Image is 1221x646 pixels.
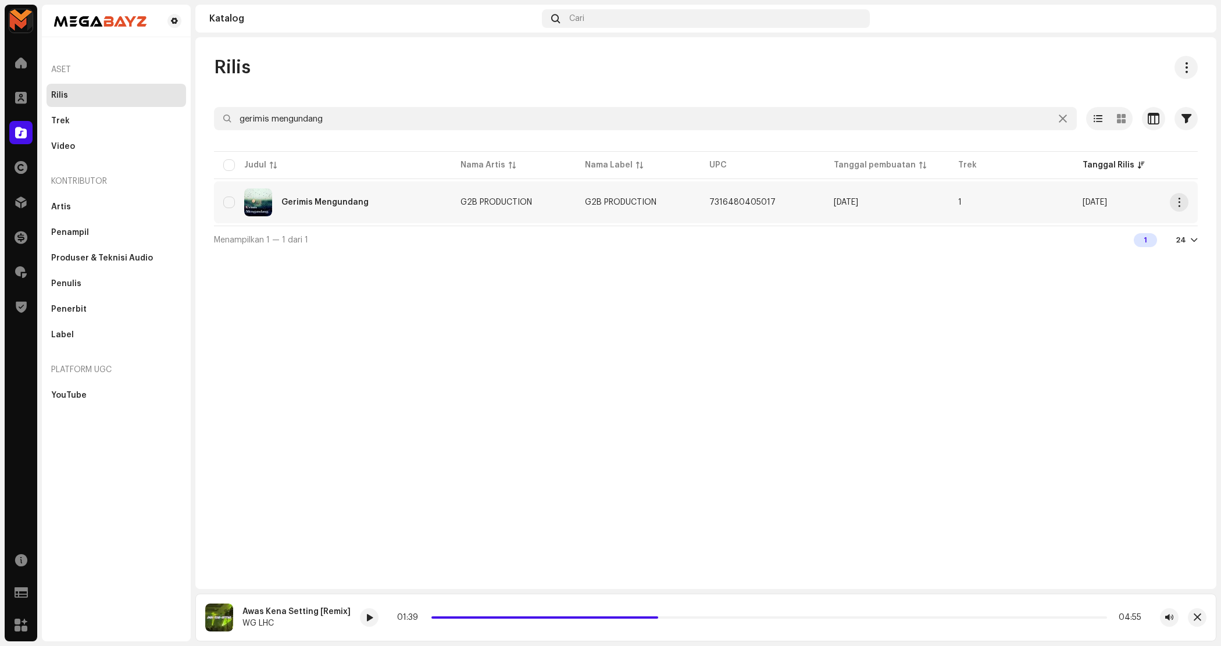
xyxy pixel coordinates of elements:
[47,247,186,270] re-m-nav-item: Produser & Teknisi Audio
[51,279,81,288] div: Penulis
[51,202,71,212] div: Artis
[9,9,33,33] img: 33c9722d-ea17-4ee8-9e7d-1db241e9a290
[460,198,532,206] div: G2B PRODUCTION
[47,298,186,321] re-m-nav-item: Penerbit
[205,604,233,631] img: 8733b28b-9d98-4e01-aead-e70af6501b4e
[1184,9,1202,28] img: c80ab357-ad41-45f9-b05a-ac2c454cf3ef
[834,159,916,171] div: Tanggal pembuatan
[47,109,186,133] re-m-nav-item: Trek
[47,56,186,84] re-a-nav-header: Aset
[958,198,962,206] span: 1
[1083,198,1107,206] span: 12 Apr 2025
[1083,159,1134,171] div: Tanggal Rilis
[47,356,186,384] re-a-nav-header: Platform UGC
[460,159,505,171] div: Nama Artis
[47,272,186,295] re-m-nav-item: Penulis
[397,613,427,622] div: 01:39
[51,391,87,400] div: YouTube
[244,188,272,216] img: dadbba5c-9fd1-4c99-8cea-de2a6e36ab05
[214,56,251,79] span: Rilis
[51,91,68,100] div: Rilis
[47,84,186,107] re-m-nav-item: Rilis
[242,619,351,628] div: WG LHC
[51,330,74,340] div: Label
[51,305,87,314] div: Penerbit
[460,198,566,206] span: G2B PRODUCTION
[47,167,186,195] re-a-nav-header: Kontributor
[569,14,584,23] span: Cari
[585,159,633,171] div: Nama Label
[51,254,153,263] div: Produser & Teknisi Audio
[709,198,776,206] span: 7316480405017
[214,107,1077,130] input: Cari
[834,198,858,206] span: 12 Apr 2025
[51,142,75,151] div: Video
[209,14,537,23] div: Katalog
[1134,233,1157,247] div: 1
[47,323,186,347] re-m-nav-item: Label
[51,116,70,126] div: Trek
[47,195,186,219] re-m-nav-item: Artis
[281,198,369,206] div: Gerimis Mengundang
[47,384,186,407] re-m-nav-item: YouTube
[214,236,308,244] span: Menampilkan 1 — 1 dari 1
[242,607,351,616] div: Awas Kena Setting [Remix]
[51,14,149,28] img: ea3f5b01-c1b1-4518-9e19-4d24e8c5836b
[47,221,186,244] re-m-nav-item: Penampil
[1112,613,1141,622] div: 04:55
[47,135,186,158] re-m-nav-item: Video
[51,228,89,237] div: Penampil
[585,198,656,206] span: G2B PRODUCTION
[244,159,266,171] div: Judul
[1176,235,1186,245] div: 24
